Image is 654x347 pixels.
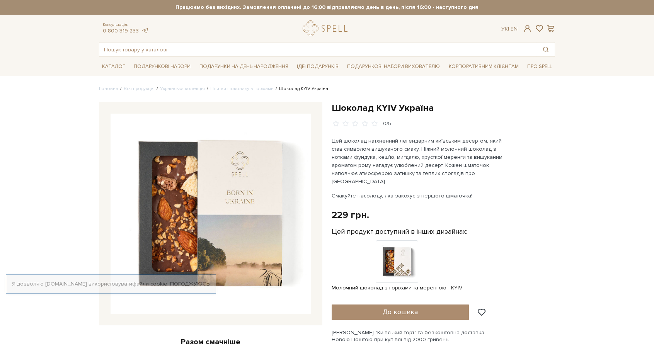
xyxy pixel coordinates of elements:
a: Українська колекція [160,86,205,92]
a: Каталог [99,61,128,73]
img: Продукт [376,240,418,283]
p: Цей шоколад натхненний легендарним київським десертом, який став символом вишуканого смаку. Ніжни... [332,137,513,185]
a: файли cookie [132,281,167,287]
div: 229 грн. [332,209,369,221]
img: Шоколад KYIV Україна [111,114,311,314]
a: Головна [99,86,118,92]
a: Молочний шоколад з горіхами та меренгою - KYIV [332,258,462,291]
div: Я дозволяю [DOMAIN_NAME] використовувати [6,281,216,287]
a: Погоджуюсь [170,281,209,287]
strong: Працюємо без вихідних. Замовлення оплачені до 16:00 відправляємо день в день, після 16:00 - насту... [99,4,555,11]
a: Подарункові набори вихователю [344,60,443,73]
button: Пошук товару у каталозі [537,43,555,56]
a: telegram [141,27,148,34]
div: [PERSON_NAME] "Київський торт" та безкоштовна доставка Новою Поштою при купівлі від 2000 гривень [332,329,555,343]
a: Ідеї подарунків [294,61,342,73]
button: До кошика [332,304,469,320]
span: До кошика [383,308,418,316]
a: Корпоративним клієнтам [446,60,522,73]
span: | [508,26,509,32]
span: Консультація: [103,22,148,27]
a: Подарунки на День народження [196,61,291,73]
li: Шоколад KYIV Україна [274,85,328,92]
a: En [511,26,518,32]
a: 0 800 319 233 [103,27,139,34]
a: Про Spell [524,61,555,73]
a: Подарункові набори [131,61,194,73]
p: Смакуйте насолоду, яка закохує з першого шматочка! [332,192,513,200]
a: Вся продукція [124,86,155,92]
input: Пошук товару у каталозі [99,43,537,56]
div: 0/5 [383,120,391,128]
a: Плитки шоколаду з горіхами [210,86,274,92]
h1: Шоколад KYIV Україна [332,102,555,114]
div: Ук [501,26,518,32]
span: Молочний шоколад з горіхами та меренгою - KYIV [332,284,462,291]
div: Разом смачніше [99,337,322,347]
label: Цей продукт доступний в інших дизайнах: [332,227,467,236]
a: logo [303,20,351,36]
